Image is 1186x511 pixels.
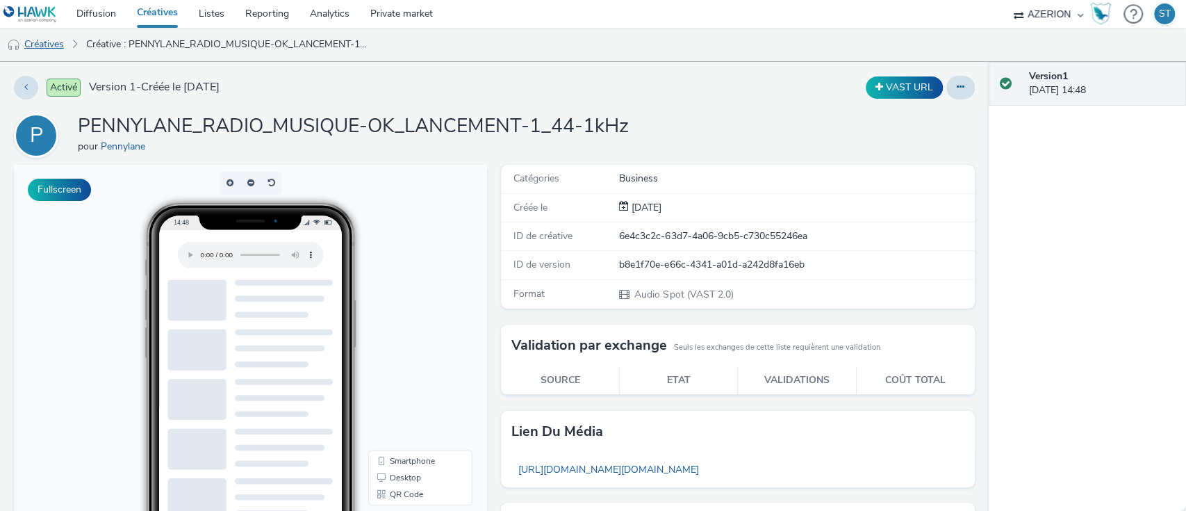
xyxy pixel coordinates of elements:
[513,287,545,300] span: Format
[1159,3,1171,24] div: ST
[619,172,973,186] div: Business
[376,309,407,317] span: Desktop
[620,366,738,395] th: Etat
[1090,3,1117,25] a: Hawk Academy
[511,456,706,483] a: [URL][DOMAIN_NAME][DOMAIN_NAME]
[357,321,456,338] li: QR Code
[1090,3,1111,25] img: Hawk Academy
[28,179,91,201] button: Fullscreen
[1029,70,1068,83] strong: Version 1
[513,229,573,243] span: ID de créative
[357,305,456,321] li: Desktop
[79,28,376,61] a: Créative : PENNYLANE_RADIO_MUSIQUE-OK_LANCEMENT-1_44-1kHz
[78,113,629,140] h1: PENNYLANE_RADIO_MUSIQUE-OK_LANCEMENT-1_44-1kHz
[513,258,570,271] span: ID de version
[30,116,43,155] div: P
[3,6,57,23] img: undefined Logo
[376,325,409,334] span: QR Code
[78,140,101,153] span: pour
[511,421,603,442] h3: Lien du média
[513,172,559,185] span: Catégories
[862,76,946,99] div: Dupliquer la créative en un VAST URL
[619,229,973,243] div: 6e4c3c2c-63d7-4a06-9cb5-c730c55246ea
[866,76,943,99] button: VAST URL
[160,54,175,61] span: 14:48
[357,288,456,305] li: Smartphone
[101,140,151,153] a: Pennylane
[633,288,733,301] span: Audio Spot (VAST 2.0)
[89,79,220,95] span: Version 1 - Créée le [DATE]
[511,335,667,356] h3: Validation par exchange
[738,366,856,395] th: Validations
[1029,70,1175,98] div: [DATE] 14:48
[513,201,547,214] span: Créée le
[619,258,973,272] div: b8e1f70e-e66c-4341-a01d-a242d8fa16eb
[629,201,661,214] span: [DATE]
[376,292,421,300] span: Smartphone
[47,79,81,97] span: Activé
[7,38,21,52] img: audio
[14,129,64,142] a: P
[629,201,661,215] div: Création 15 septembre 2025, 14:48
[674,342,880,353] small: Seuls les exchanges de cette liste requièrent une validation
[501,366,619,395] th: Source
[856,366,974,395] th: Coût total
